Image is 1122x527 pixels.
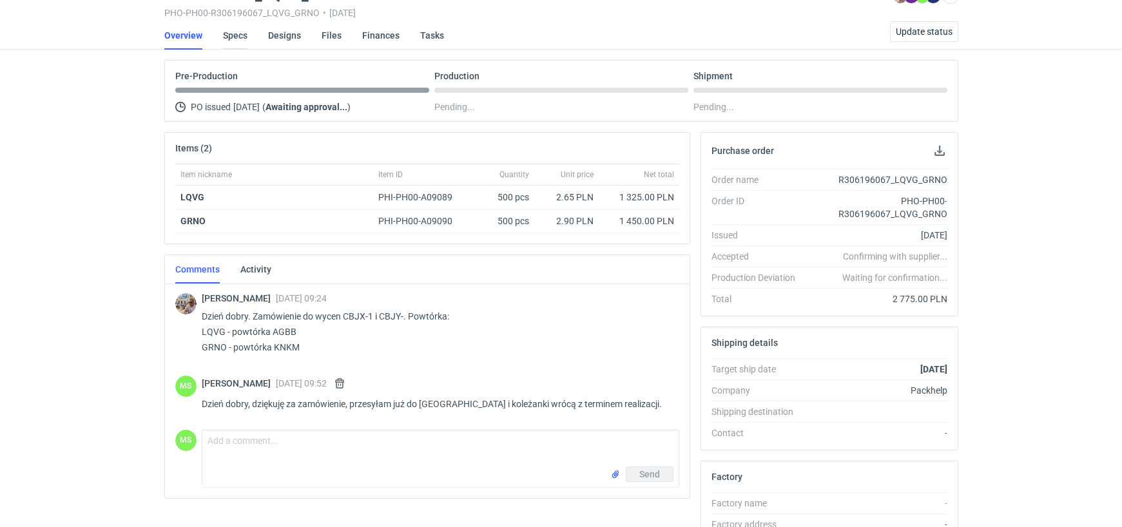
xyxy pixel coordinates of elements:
[842,251,947,262] em: Confirming with supplier...
[806,292,947,305] div: 2 775.00 PLN
[711,384,806,397] div: Company
[240,255,271,283] a: Activity
[806,384,947,397] div: Packhelp
[711,405,806,418] div: Shipping destination
[711,195,806,220] div: Order ID
[164,8,833,18] div: PHO-PH00-R306196067_LQVG_GRNO [DATE]
[539,191,594,204] div: 2.65 PLN
[202,396,669,412] p: Dzień dobry, dziękuję za zamówienie, przesyłam już do [GEOGRAPHIC_DATA] i koleżanki wrócą z termi...
[180,169,232,180] span: Item nickname
[711,472,742,482] h2: Factory
[268,21,301,50] a: Designs
[175,293,197,314] img: Michał Palasek
[164,21,202,50] a: Overview
[202,378,276,388] span: [PERSON_NAME]
[175,143,212,153] h2: Items (2)
[711,292,806,305] div: Total
[806,229,947,242] div: [DATE]
[711,271,806,284] div: Production Deviation
[175,430,197,451] figcaption: MS
[920,364,947,374] strong: [DATE]
[362,21,400,50] a: Finances
[420,21,444,50] a: Tasks
[499,169,529,180] span: Quantity
[711,426,806,439] div: Contact
[626,466,673,482] button: Send
[711,338,778,348] h2: Shipping details
[202,309,669,355] p: Dzień dobry. Zamówienie do wycen CBJX-1 i CBJY-. Powtórka: LQVG - powtórka AGBB GRNO - powtórka KNKM
[693,71,733,81] p: Shipment
[434,99,475,115] span: Pending...
[806,195,947,220] div: PHO-PH00-R306196067_LQVG_GRNO
[693,99,947,115] div: Pending...
[378,191,465,204] div: PHI-PH00-A09089
[896,27,953,36] span: Update status
[470,186,534,209] div: 500 pcs
[806,426,947,439] div: -
[378,169,403,180] span: Item ID
[322,21,342,50] a: Files
[890,21,958,42] button: Update status
[806,497,947,510] div: -
[639,470,660,479] span: Send
[175,376,197,397] div: Magdalena Szumiło
[470,209,534,233] div: 500 pcs
[175,255,220,283] a: Comments
[806,173,947,186] div: R306196067_LQVG_GRNO
[711,146,774,156] h2: Purchase order
[711,363,806,376] div: Target ship date
[323,8,326,18] span: •
[276,378,327,388] span: [DATE] 09:52
[175,376,197,397] figcaption: MS
[223,21,247,50] a: Specs
[276,293,327,303] span: [DATE] 09:24
[347,102,351,112] span: )
[604,191,674,204] div: 1 325.00 PLN
[175,99,429,115] div: PO issued
[175,430,197,451] div: Magdalena Szumiło
[175,71,238,81] p: Pre-Production
[434,71,479,81] p: Production
[842,271,947,284] em: Waiting for confirmation...
[233,99,260,115] span: [DATE]
[711,229,806,242] div: Issued
[180,192,204,202] strong: LQVG
[711,497,806,510] div: Factory name
[266,102,347,112] strong: Awaiting approval...
[180,216,206,226] strong: GRNO
[202,293,276,303] span: [PERSON_NAME]
[539,215,594,227] div: 2.90 PLN
[932,143,947,158] button: Download PO
[262,102,266,112] span: (
[561,169,594,180] span: Unit price
[711,250,806,263] div: Accepted
[604,215,674,227] div: 1 450.00 PLN
[644,169,674,180] span: Net total
[378,215,465,227] div: PHI-PH00-A09090
[711,173,806,186] div: Order name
